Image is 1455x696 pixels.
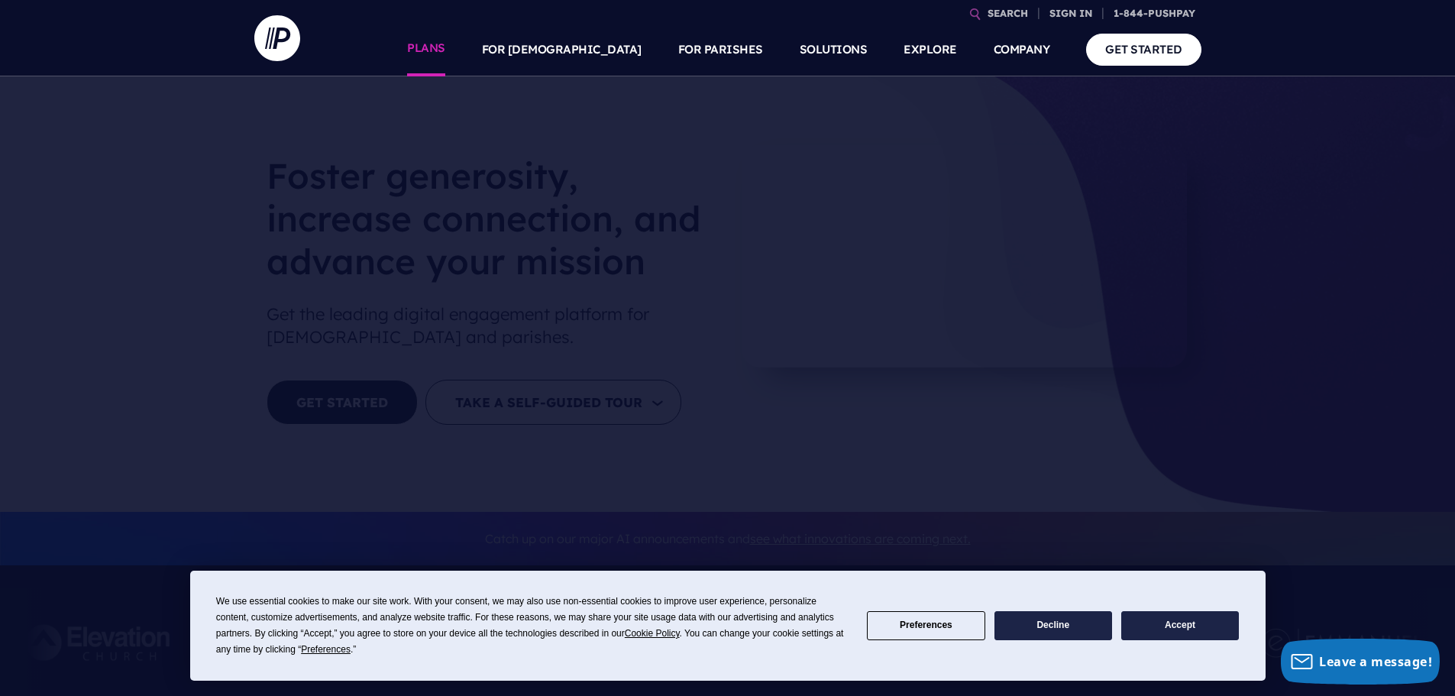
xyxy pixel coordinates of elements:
a: GET STARTED [1086,34,1201,65]
a: PLANS [407,23,445,76]
span: Leave a message! [1319,653,1432,670]
a: COMPANY [994,23,1050,76]
div: Cookie Consent Prompt [190,571,1266,681]
span: Cookie Policy [625,628,680,639]
div: We use essential cookies to make our site work. With your consent, we may also use non-essential ... [216,594,849,658]
button: Leave a message! [1281,639,1440,685]
a: EXPLORE [904,23,957,76]
a: FOR PARISHES [678,23,763,76]
button: Decline [994,611,1112,641]
span: Preferences [301,644,351,655]
a: SOLUTIONS [800,23,868,76]
a: FOR [DEMOGRAPHIC_DATA] [482,23,642,76]
button: Preferences [867,611,985,641]
button: Accept [1121,611,1239,641]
